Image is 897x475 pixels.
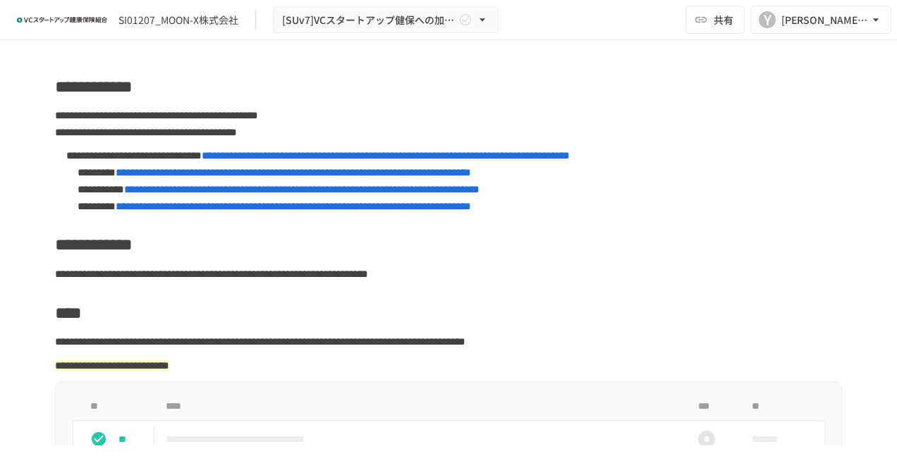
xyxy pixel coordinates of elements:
[118,13,238,27] div: SI01207_MOON-X株式会社
[781,11,869,29] div: [PERSON_NAME][EMAIL_ADDRESS][DOMAIN_NAME]
[85,425,113,453] button: status
[17,8,107,31] img: ZDfHsVrhrXUoWEWGWYf8C4Fv4dEjYTEDCNvmL73B7ox
[714,12,733,27] span: 共有
[759,11,776,28] div: Y
[685,6,745,34] button: 共有
[273,6,499,34] button: [SUv7]VCスタートアップ健保への加入申請手続き
[282,11,456,29] span: [SUv7]VCスタートアップ健保への加入申請手続き
[750,6,891,34] button: Y[PERSON_NAME][EMAIL_ADDRESS][DOMAIN_NAME]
